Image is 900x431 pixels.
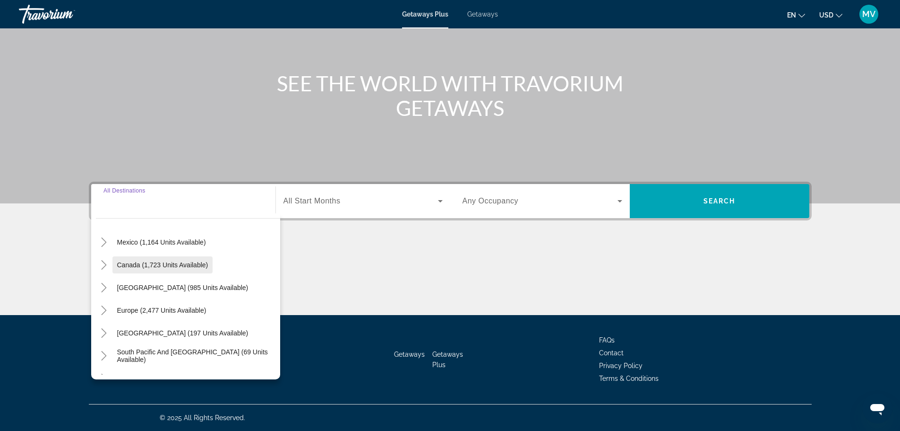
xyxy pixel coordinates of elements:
span: All Destinations [103,187,146,194]
button: Canada (1,723 units available) [112,256,213,273]
a: Privacy Policy [599,362,643,369]
span: en [787,11,796,19]
a: Getaways [394,351,425,358]
span: Europe (2,477 units available) [117,307,206,314]
button: [GEOGRAPHIC_DATA] (197 units available) [112,325,253,342]
span: © 2025 All Rights Reserved. [160,414,245,422]
a: Getaways Plus [402,10,448,18]
button: Europe (2,477 units available) [112,302,211,319]
span: [GEOGRAPHIC_DATA] (197 units available) [117,329,249,337]
a: FAQs [599,336,615,344]
button: Toggle Europe (2,477 units available) [96,302,112,319]
button: Toggle South America (3,268 units available) [96,370,112,387]
button: Mexico (1,164 units available) [112,234,211,251]
button: User Menu [857,4,881,24]
span: All Start Months [283,197,341,205]
button: Search [630,184,809,218]
button: [GEOGRAPHIC_DATA] (985 units available) [112,279,253,296]
button: Toggle South Pacific and Oceania (69 units available) [96,348,112,364]
button: Toggle Mexico (1,164 units available) [96,234,112,251]
span: Search [703,197,736,205]
button: Toggle Canada (1,723 units available) [96,257,112,273]
span: Mexico (1,164 units available) [117,238,206,246]
a: Terms & Conditions [599,375,659,382]
a: Contact [599,349,624,357]
button: [GEOGRAPHIC_DATA] (32,362 units available) [112,211,262,228]
button: Toggle Caribbean & Atlantic Islands (985 units available) [96,280,112,296]
span: MV [862,9,875,19]
span: [GEOGRAPHIC_DATA] (985 units available) [117,284,249,291]
a: Travorium [19,2,113,26]
button: [GEOGRAPHIC_DATA] (3,268 units available) [112,370,258,387]
div: Search widget [91,184,809,218]
span: USD [819,11,833,19]
a: Getaways [467,10,498,18]
button: Toggle Australia (197 units available) [96,325,112,342]
span: Canada (1,723 units available) [117,261,208,269]
span: South Pacific and [GEOGRAPHIC_DATA] (69 units available) [117,348,275,363]
iframe: Button to launch messaging window [862,393,892,423]
a: Getaways Plus [432,351,463,369]
button: Change language [787,8,805,22]
h1: SEE THE WORLD WITH TRAVORIUM GETAWAYS [273,71,627,120]
button: Toggle United States (32,362 units available) [96,211,112,228]
span: Any Occupancy [463,197,519,205]
button: Change currency [819,8,842,22]
button: South Pacific and [GEOGRAPHIC_DATA] (69 units available) [112,347,280,364]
